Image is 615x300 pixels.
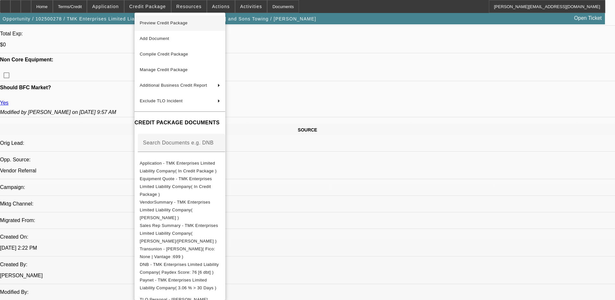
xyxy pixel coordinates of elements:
span: Manage Credit Package [140,67,188,72]
button: Transunion - Ketch, Michelle( Fico: None | Vantage :699 ) [135,245,225,261]
span: Preview Credit Package [140,20,188,25]
mat-label: Search Documents e.g. DNB [143,140,214,145]
button: VendorSummary - TMK Enterprises Limited Liability Company( Akins Ford ) [135,198,225,222]
h4: CREDIT PACKAGE DOCUMENTS [135,119,225,127]
button: Equipment Quote - TMK Enterprises Limited Liability Company( In Credit Package ) [135,175,225,198]
span: Sales Rep Summary - TMK Enterprises Limited Liability Company( [PERSON_NAME]/[PERSON_NAME] ) [140,223,218,244]
button: DNB - TMK Enterprises Limited Liability Company( Paydex Score: 76 [6 dbt] ) [135,261,225,276]
span: Exclude TLO Incident [140,98,183,103]
span: Add Document [140,36,169,41]
span: Compile Credit Package [140,52,188,56]
button: Sales Rep Summary - TMK Enterprises Limited Liability Company( Seeley, Donald/Rupp, Greg ) [135,222,225,245]
span: Transunion - [PERSON_NAME]( Fico: None | Vantage :699 ) [140,246,215,259]
span: Application - TMK Enterprises Limited Liability Company( In Credit Package ) [140,161,217,173]
span: Additional Business Credit Report [140,83,207,88]
span: DNB - TMK Enterprises Limited Liability Company( Paydex Score: 76 [6 dbt] ) [140,262,219,275]
span: Paynet - TMK Enterprises Limited Liability Company( 3.06 % > 30 Days ) [140,278,217,290]
button: Paynet - TMK Enterprises Limited Liability Company( 3.06 % > 30 Days ) [135,276,225,292]
button: Application - TMK Enterprises Limited Liability Company( In Credit Package ) [135,159,225,175]
span: VendorSummary - TMK Enterprises Limited Liability Company( [PERSON_NAME] ) [140,200,210,220]
span: Equipment Quote - TMK Enterprises Limited Liability Company( In Credit Package ) [140,176,212,197]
